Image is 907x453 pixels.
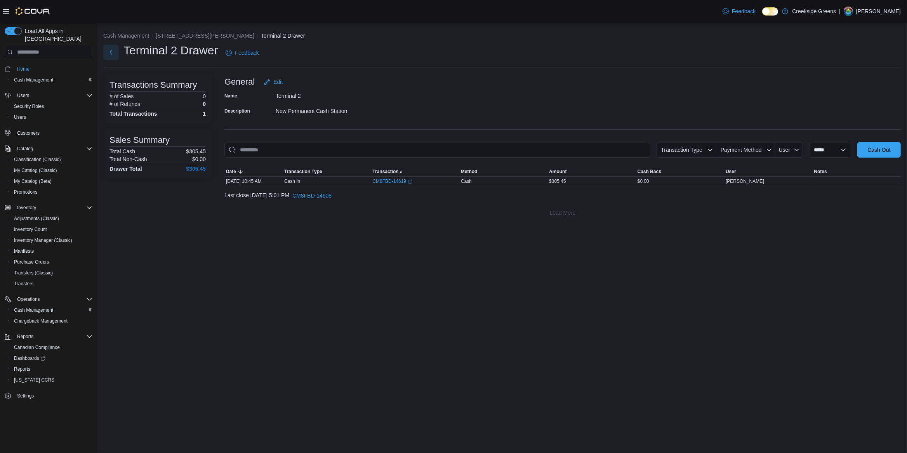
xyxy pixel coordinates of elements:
[11,364,92,374] span: Reports
[11,166,92,175] span: My Catalog (Classic)
[721,147,762,153] span: Payment Method
[8,154,96,165] button: Classification (Classic)
[14,189,38,195] span: Promotions
[17,296,40,302] span: Operations
[775,142,803,158] button: User
[17,130,40,136] span: Customers
[224,77,255,87] h3: General
[14,248,34,254] span: Manifests
[8,224,96,235] button: Inventory Count
[8,246,96,257] button: Manifests
[11,236,75,245] a: Inventory Manager (Classic)
[857,142,901,158] button: Cash Out
[17,333,33,340] span: Reports
[11,305,92,315] span: Cash Management
[109,101,140,107] h6: # of Refunds
[11,279,36,288] a: Transfers
[14,103,44,109] span: Security Roles
[8,213,96,224] button: Adjustments (Classic)
[11,214,92,223] span: Adjustments (Classic)
[203,93,206,99] p: 0
[14,178,52,184] span: My Catalog (Beta)
[224,142,650,158] input: This is a search bar. As you type, the results lower in the page will automatically filter.
[14,237,72,243] span: Inventory Manager (Classic)
[14,91,32,100] button: Users
[14,295,92,304] span: Operations
[844,7,853,16] div: Pat McCaffrey
[716,142,775,158] button: Payment Method
[726,168,736,175] span: User
[8,257,96,267] button: Purchase Orders
[8,187,96,198] button: Promotions
[109,111,157,117] h4: Total Transactions
[273,78,283,86] span: Edit
[224,93,237,99] label: Name
[661,147,702,153] span: Transaction Type
[224,108,250,114] label: Description
[11,177,92,186] span: My Catalog (Beta)
[11,155,92,164] span: Classification (Classic)
[14,366,30,372] span: Reports
[2,63,96,74] button: Home
[14,64,33,74] a: Home
[14,259,49,265] span: Purchase Orders
[550,209,576,217] span: Load More
[11,343,63,352] a: Canadian Compliance
[289,188,335,203] button: CM8FBD-14608
[779,147,791,153] span: User
[11,375,92,385] span: Washington CCRS
[109,148,135,154] h6: Total Cash
[8,112,96,123] button: Users
[461,168,478,175] span: Method
[109,135,170,145] h3: Sales Summary
[186,148,206,154] p: $305.45
[11,75,92,85] span: Cash Management
[14,203,92,212] span: Inventory
[103,32,901,41] nav: An example of EuiBreadcrumbs
[284,178,300,184] p: Cash In
[11,354,48,363] a: Dashboards
[109,166,142,172] h4: Drawer Total
[636,177,724,186] div: $0.00
[11,268,56,278] a: Transfers (Classic)
[11,316,92,326] span: Chargeback Management
[14,144,92,153] span: Catalog
[2,90,96,101] button: Users
[839,7,841,16] p: |
[11,102,47,111] a: Security Roles
[11,236,92,245] span: Inventory Manager (Classic)
[11,354,92,363] span: Dashboards
[8,342,96,353] button: Canadian Compliance
[408,179,412,184] svg: External link
[2,390,96,401] button: Settings
[11,177,55,186] a: My Catalog (Beta)
[11,375,57,385] a: [US_STATE] CCRS
[657,142,716,158] button: Transaction Type
[14,128,92,138] span: Customers
[856,7,901,16] p: [PERSON_NAME]
[2,294,96,305] button: Operations
[235,49,259,57] span: Feedback
[8,375,96,385] button: [US_STATE] CCRS
[16,7,50,15] img: Cova
[813,167,901,176] button: Notes
[11,155,64,164] a: Classification (Classic)
[224,177,283,186] div: [DATE] 10:45 AM
[11,305,56,315] a: Cash Management
[547,167,636,176] button: Amount
[261,33,305,39] button: Terminal 2 Drawer
[11,225,92,234] span: Inventory Count
[14,156,61,163] span: Classification (Classic)
[17,66,30,72] span: Home
[11,75,56,85] a: Cash Management
[719,3,759,19] a: Feedback
[371,167,459,176] button: Transaction #
[14,391,37,401] a: Settings
[14,91,92,100] span: Users
[14,332,36,341] button: Reports
[276,105,380,114] div: New Permanent Cash Station
[459,167,547,176] button: Method
[11,364,33,374] a: Reports
[11,279,92,288] span: Transfers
